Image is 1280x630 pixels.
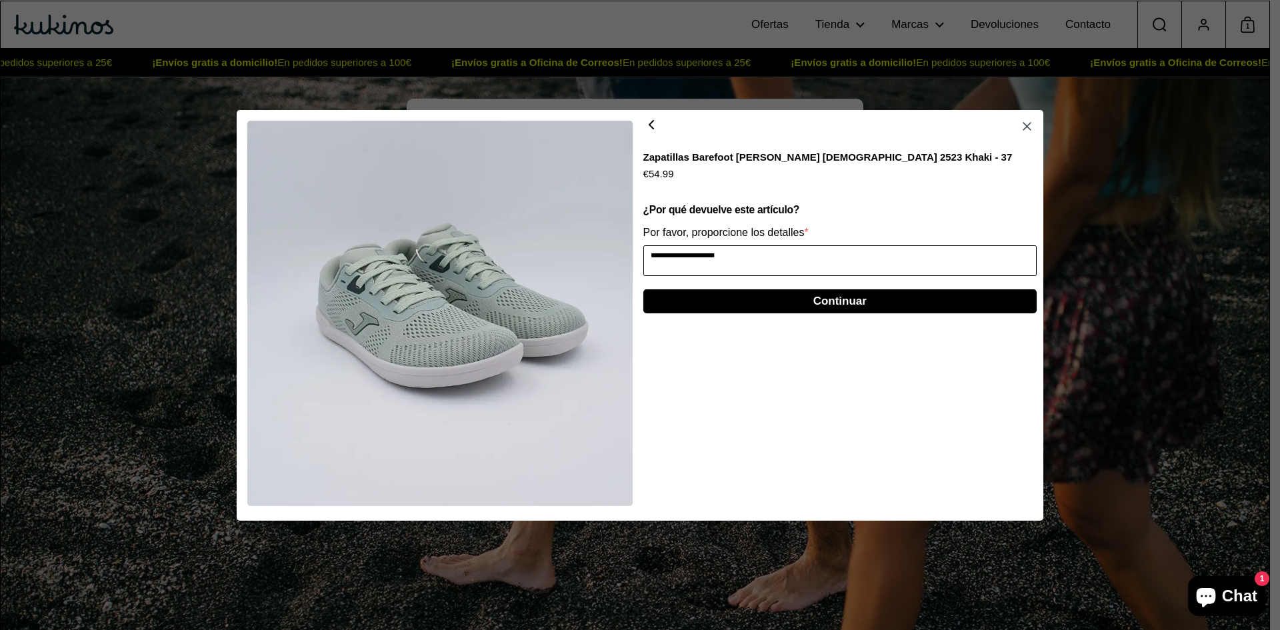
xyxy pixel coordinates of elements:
p: Zapatillas Barefoot [PERSON_NAME] [DEMOGRAPHIC_DATA] 2523 Khaki - 37 [643,149,1013,166]
p: €54.99 [643,166,1013,183]
img: zapatillas-barefoot-joma-khaki-kukinos-2.webp [247,120,633,505]
button: Continuar [643,289,1037,313]
inbox-online-store-chat: Chat de la tienda online Shopify [1184,576,1269,619]
h2: ¿Por qué devuelve este artículo? [643,203,1037,217]
span: Continuar [813,289,867,312]
label: Por favor, proporcione los detalles [643,225,809,241]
